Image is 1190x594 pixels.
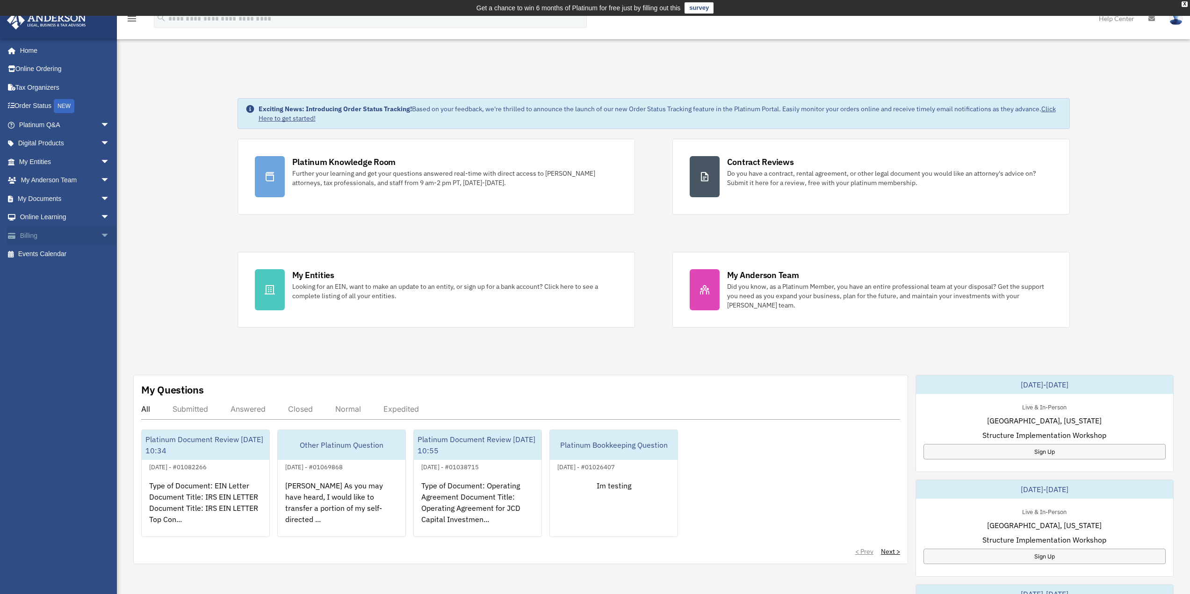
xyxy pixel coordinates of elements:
[923,549,1166,564] a: Sign Up
[414,472,541,545] div: Type of Document: Operating Agreement Document Title: Operating Agreement for JCD Capital Investm...
[7,189,124,208] a: My Documentsarrow_drop_down
[101,189,119,208] span: arrow_drop_down
[259,105,412,113] strong: Exciting News: Introducing Order Status Tracking!
[126,13,137,24] i: menu
[288,404,313,414] div: Closed
[987,520,1102,531] span: [GEOGRAPHIC_DATA], [US_STATE]
[277,429,406,537] a: Other Platinum Question[DATE] - #01069868[PERSON_NAME] As you may have heard, I would like to tra...
[335,404,361,414] div: Normal
[142,472,269,545] div: Type of Document: EIN Letter Document Title: IRS EIN LETTER Document Title: IRS EIN LETTER Top Co...
[101,115,119,135] span: arrow_drop_down
[7,171,124,190] a: My Anderson Teamarrow_drop_down
[101,152,119,172] span: arrow_drop_down
[727,156,794,168] div: Contract Reviews
[292,156,396,168] div: Platinum Knowledge Room
[278,461,350,471] div: [DATE] - #01069868
[101,171,119,190] span: arrow_drop_down
[141,404,150,414] div: All
[1169,12,1183,25] img: User Pic
[1182,1,1188,7] div: close
[101,134,119,153] span: arrow_drop_down
[550,472,678,545] div: Im testing
[259,104,1062,123] div: Based on your feedback, we're thrilled to announce the launch of our new Order Status Tracking fe...
[987,415,1102,426] span: [GEOGRAPHIC_DATA], [US_STATE]
[685,2,714,14] a: survey
[7,41,119,60] a: Home
[7,97,124,116] a: Order StatusNEW
[231,404,266,414] div: Answered
[142,430,269,460] div: Platinum Document Review [DATE] 10:34
[413,429,542,537] a: Platinum Document Review [DATE] 10:55[DATE] - #01038715Type of Document: Operating Agreement Docu...
[7,60,124,79] a: Online Ordering
[7,226,124,245] a: Billingarrow_drop_down
[173,404,208,414] div: Submitted
[550,461,622,471] div: [DATE] - #01026407
[259,105,1056,122] a: Click Here to get started!
[923,444,1166,459] a: Sign Up
[156,13,166,23] i: search
[238,252,635,328] a: My Entities Looking for an EIN, want to make an update to an entity, or sign up for a bank accoun...
[238,139,635,215] a: Platinum Knowledge Room Further your learning and get your questions answered real-time with dire...
[141,383,204,397] div: My Questions
[727,269,799,281] div: My Anderson Team
[7,115,124,134] a: Platinum Q&Aarrow_drop_down
[1015,401,1074,411] div: Live & In-Person
[727,282,1053,310] div: Did you know, as a Platinum Member, you have an entire professional team at your disposal? Get th...
[54,99,74,113] div: NEW
[101,208,119,227] span: arrow_drop_down
[550,430,678,460] div: Platinum Bookkeeping Question
[1015,506,1074,516] div: Live & In-Person
[672,252,1070,328] a: My Anderson Team Did you know, as a Platinum Member, you have an entire professional team at your...
[982,429,1106,441] span: Structure Implementation Workshop
[292,269,334,281] div: My Entities
[126,16,137,24] a: menu
[7,208,124,227] a: Online Learningarrow_drop_down
[7,245,124,264] a: Events Calendar
[292,282,618,301] div: Looking for an EIN, want to make an update to an entity, or sign up for a bank account? Click her...
[7,134,124,153] a: Digital Productsarrow_drop_down
[383,404,419,414] div: Expedited
[727,169,1053,187] div: Do you have a contract, rental agreement, or other legal document you would like an attorney's ad...
[7,152,124,171] a: My Entitiesarrow_drop_down
[672,139,1070,215] a: Contract Reviews Do you have a contract, rental agreement, or other legal document you would like...
[7,78,124,97] a: Tax Organizers
[101,226,119,245] span: arrow_drop_down
[292,169,618,187] div: Further your learning and get your questions answered real-time with direct access to [PERSON_NAM...
[476,2,681,14] div: Get a chance to win 6 months of Platinum for free just by filling out this
[278,472,405,545] div: [PERSON_NAME] As you may have heard, I would like to transfer a portion of my self-directed ...
[4,11,89,29] img: Anderson Advisors Platinum Portal
[142,461,214,471] div: [DATE] - #01082266
[278,430,405,460] div: Other Platinum Question
[414,430,541,460] div: Platinum Document Review [DATE] 10:55
[916,375,1173,394] div: [DATE]-[DATE]
[881,547,900,556] a: Next >
[549,429,678,537] a: Platinum Bookkeeping Question[DATE] - #01026407Im testing
[982,534,1106,545] span: Structure Implementation Workshop
[141,429,270,537] a: Platinum Document Review [DATE] 10:34[DATE] - #01082266Type of Document: EIN Letter Document Titl...
[916,480,1173,499] div: [DATE]-[DATE]
[414,461,486,471] div: [DATE] - #01038715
